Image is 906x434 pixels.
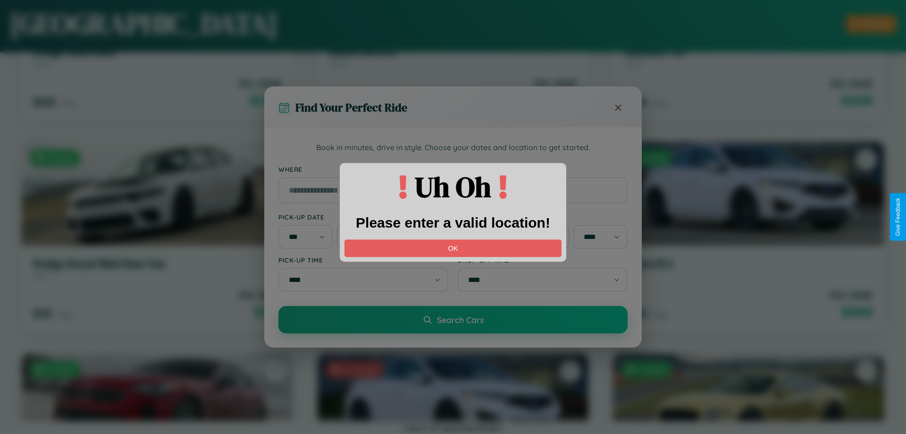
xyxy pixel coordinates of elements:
[278,165,628,173] label: Where
[458,213,628,221] label: Drop-off Date
[278,142,628,154] p: Book in minutes, drive in style. Choose your dates and location to get started.
[278,213,448,221] label: Pick-up Date
[437,315,484,325] span: Search Cars
[458,256,628,264] label: Drop-off Time
[295,100,407,115] h3: Find Your Perfect Ride
[278,256,448,264] label: Pick-up Time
